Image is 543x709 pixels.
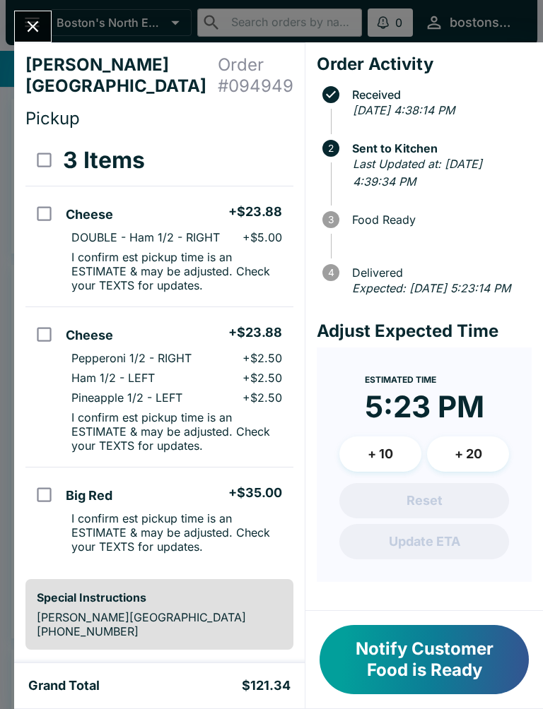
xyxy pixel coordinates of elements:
em: Last Updated at: [DATE] 4:39:34 PM [353,157,482,189]
span: Food Ready [345,213,532,226]
h5: $121.34 [242,677,291,694]
text: 3 [328,214,334,225]
p: I confirm est pickup time is an ESTIMATE & may be adjusted. Check your TEXTS for updates. [71,410,282,453]
p: $95.26 [187,661,282,675]
h4: Order # 094949 [218,54,293,97]
h5: Grand Total [28,677,100,694]
span: Sent to Kitchen [345,142,532,155]
text: 4 [328,267,334,278]
span: Pickup [25,108,80,129]
em: Expected: [DATE] 5:23:14 PM [352,281,510,295]
p: Pineapple 1/2 - LEFT [71,391,182,405]
button: Close [15,11,51,42]
p: Pepperoni 1/2 - RIGHT [71,351,192,365]
p: I confirm est pickup time is an ESTIMATE & may be adjusted. Check your TEXTS for updates. [71,250,282,292]
p: + $2.50 [243,391,282,405]
h4: [PERSON_NAME][GEOGRAPHIC_DATA] [25,54,218,97]
button: + 20 [427,436,509,472]
button: Notify Customer Food is Ready [320,625,529,694]
h6: Special Instructions [37,590,282,604]
h4: Adjust Expected Time [317,321,532,342]
em: [DATE] 4:38:14 PM [353,103,455,117]
h5: Big Red [66,487,112,504]
h3: 3 Items [63,146,145,174]
p: + $2.50 [243,371,282,385]
p: Ham 1/2 - LEFT [71,371,155,385]
text: 2 [328,143,334,154]
h5: Cheese [66,206,113,223]
p: + $5.00 [243,230,282,244]
p: I confirm est pickup time is an ESTIMATE & may be adjusted. Check your TEXTS for updates. [71,511,282,554]
table: orders table [25,135,293,568]
p: [PERSON_NAME][GEOGRAPHIC_DATA] [PHONE_NUMBER] [37,610,282,638]
p: Subtotal [37,661,164,675]
span: Delivered [345,266,532,279]
h4: Order Activity [317,54,532,75]
span: Estimated Time [365,374,436,385]
time: 5:23 PM [365,388,484,425]
h5: + $35.00 [228,484,282,501]
span: Received [345,88,532,101]
button: + 10 [339,436,421,472]
h5: + $23.88 [228,324,282,341]
h5: + $23.88 [228,203,282,220]
p: + $2.50 [243,351,282,365]
p: DOUBLE - Ham 1/2 - RIGHT [71,230,220,244]
h5: Cheese [66,327,113,344]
